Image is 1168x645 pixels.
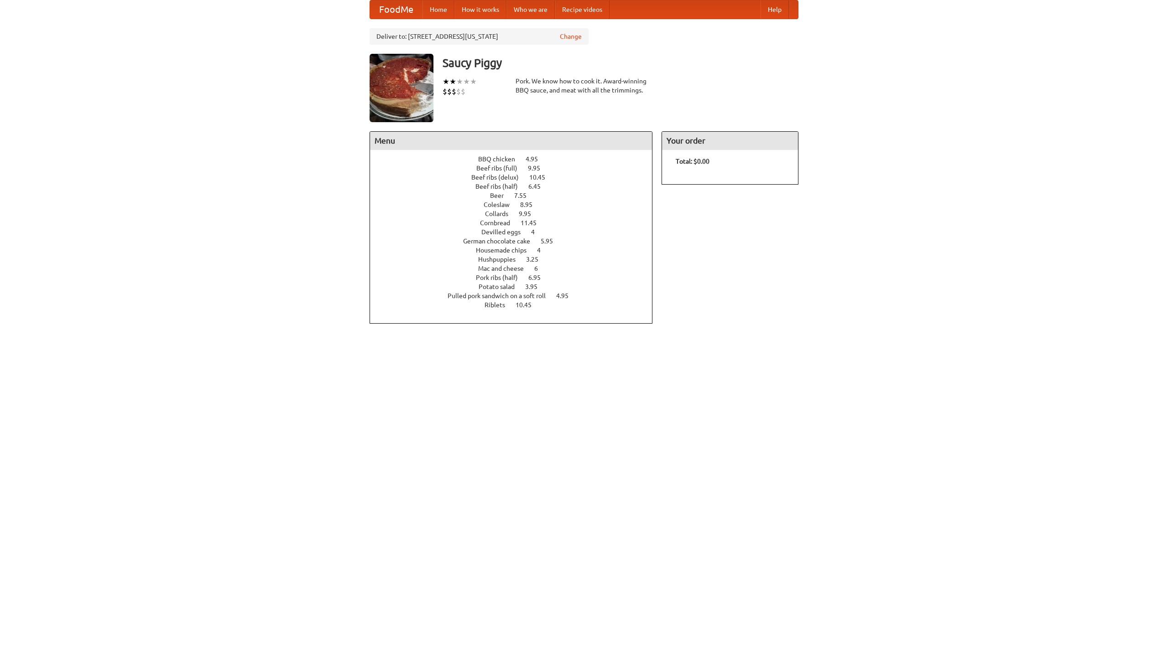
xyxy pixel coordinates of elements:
a: Housemade chips 4 [476,247,558,254]
span: 6.95 [528,274,550,281]
a: Riblets 10.45 [485,301,548,309]
span: Riblets [485,301,514,309]
span: 3.95 [525,283,547,290]
span: 4 [537,247,550,254]
a: Recipe videos [555,0,610,19]
li: ★ [470,77,477,87]
a: How it works [454,0,506,19]
span: Beef ribs (full) [476,165,527,172]
span: 9.95 [528,165,549,172]
a: Beer 7.55 [490,192,543,199]
span: Pork ribs (half) [476,274,527,281]
a: Hushpuppies 3.25 [478,256,555,263]
h4: Your order [662,132,798,150]
a: Devilled eggs 4 [481,228,552,236]
span: 7.55 [514,192,536,199]
span: 11.45 [521,219,546,227]
a: German chocolate cake 5.95 [463,237,570,245]
span: 8.95 [520,201,542,208]
li: ★ [449,77,456,87]
a: Home [422,0,454,19]
span: 4.95 [556,292,578,299]
a: Collards 9.95 [485,210,548,217]
span: Beef ribs (half) [475,183,527,190]
a: Beef ribs (half) 6.45 [475,183,558,190]
a: Beef ribs (delux) 10.45 [471,174,562,181]
a: Change [560,32,582,41]
span: Beer [490,192,513,199]
span: BBQ chicken [478,155,524,163]
a: Mac and cheese 6 [478,265,555,272]
span: 10.45 [529,174,554,181]
div: Pork. We know how to cook it. Award-winning BBQ sauce, and meat with all the trimmings. [516,77,652,95]
li: $ [452,87,456,97]
span: Beef ribs (delux) [471,174,528,181]
a: Pulled pork sandwich on a soft roll 4.95 [448,292,585,299]
li: $ [461,87,465,97]
span: Collards [485,210,517,217]
li: $ [447,87,452,97]
span: 4 [531,228,544,236]
span: Coleslaw [484,201,519,208]
div: Deliver to: [STREET_ADDRESS][US_STATE] [370,28,589,45]
span: German chocolate cake [463,237,539,245]
span: 9.95 [519,210,540,217]
span: Housemade chips [476,247,536,254]
a: Help [761,0,789,19]
li: ★ [463,77,470,87]
a: Potato salad 3.95 [479,283,554,290]
span: Hushpuppies [478,256,525,263]
span: 6 [534,265,547,272]
li: ★ [456,77,463,87]
span: 6.45 [528,183,550,190]
li: $ [456,87,461,97]
a: Who we are [506,0,555,19]
span: Mac and cheese [478,265,533,272]
h3: Saucy Piggy [443,54,798,72]
span: Potato salad [479,283,524,290]
span: 3.25 [526,256,547,263]
img: angular.jpg [370,54,433,122]
li: ★ [443,77,449,87]
span: 4.95 [526,155,547,163]
li: $ [443,87,447,97]
b: Total: $0.00 [676,158,709,165]
a: Pork ribs (half) 6.95 [476,274,558,281]
span: Pulled pork sandwich on a soft roll [448,292,555,299]
span: Devilled eggs [481,228,530,236]
a: BBQ chicken 4.95 [478,155,555,163]
span: 5.95 [541,237,562,245]
a: Coleslaw 8.95 [484,201,549,208]
span: 10.45 [516,301,541,309]
a: FoodMe [370,0,422,19]
a: Cornbread 11.45 [480,219,553,227]
h4: Menu [370,132,652,150]
a: Beef ribs (full) 9.95 [476,165,557,172]
span: Cornbread [480,219,519,227]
